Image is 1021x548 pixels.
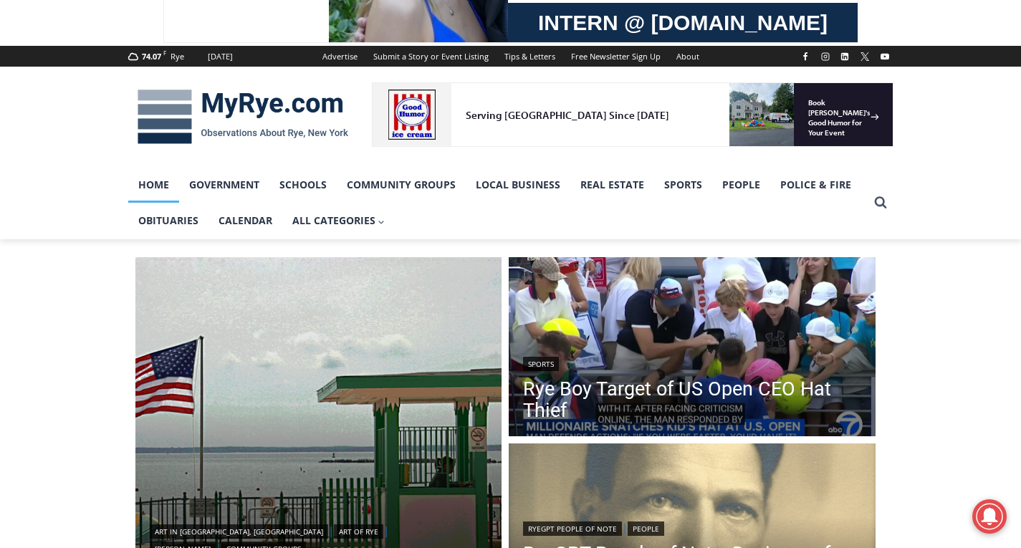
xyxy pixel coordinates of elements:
[668,46,707,67] a: About
[315,46,365,67] a: Advertise
[797,48,814,65] a: Facebook
[315,46,707,67] nav: Secondary Navigation
[426,4,517,65] a: Book [PERSON_NAME]'s Good Humor for Your Event
[856,48,873,65] a: X
[282,203,396,239] button: Child menu of All Categories
[712,167,770,203] a: People
[563,46,668,67] a: Free Newsletter Sign Up
[628,521,664,536] a: People
[337,167,466,203] a: Community Groups
[208,50,233,63] div: [DATE]
[770,167,861,203] a: Police & Fire
[345,139,694,178] a: Intern @ [DOMAIN_NAME]
[523,357,559,371] a: Sports
[148,90,211,171] div: "the precise, almost orchestrated movements of cutting and assembling sushi and [PERSON_NAME] mak...
[142,51,161,62] span: 74.07
[523,519,861,536] div: |
[179,167,269,203] a: Government
[163,49,166,57] span: F
[497,46,563,67] a: Tips & Letters
[171,50,184,63] div: Rye
[876,48,893,65] a: YouTube
[269,167,337,203] a: Schools
[150,524,328,539] a: Art in [GEOGRAPHIC_DATA], [GEOGRAPHIC_DATA]
[128,203,208,239] a: Obituaries
[1,144,144,178] a: Open Tues. - Sun. [PHONE_NUMBER]
[509,257,876,441] img: (PHOTO: A Rye boy attending the US Open was the target of a CEO who snatched a hat being given to...
[466,167,570,203] a: Local Business
[817,48,834,65] a: Instagram
[208,203,282,239] a: Calendar
[836,48,853,65] a: Linkedin
[509,257,876,441] a: Read More Rye Boy Target of US Open CEO Hat Thief
[523,521,622,536] a: RyeGPT People of Note
[654,167,712,203] a: Sports
[570,167,654,203] a: Real Estate
[362,1,677,139] div: "[PERSON_NAME] and I covered the [DATE] Parade, which was a really eye opening experience as I ha...
[128,167,179,203] a: Home
[94,26,354,39] div: Serving [GEOGRAPHIC_DATA] Since [DATE]
[334,524,383,539] a: Art of Rye
[868,190,893,216] button: View Search Form
[523,378,861,421] a: Rye Boy Target of US Open CEO Hat Thief
[436,15,499,55] h4: Book [PERSON_NAME]'s Good Humor for Your Event
[4,148,140,202] span: Open Tues. - Sun. [PHONE_NUMBER]
[347,1,433,65] img: s_800_809a2aa2-bb6e-4add-8b5e-749ad0704c34.jpeg
[375,143,664,175] span: Intern @ [DOMAIN_NAME]
[128,167,868,239] nav: Primary Navigation
[365,46,497,67] a: Submit a Story or Event Listing
[128,80,358,154] img: MyRye.com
